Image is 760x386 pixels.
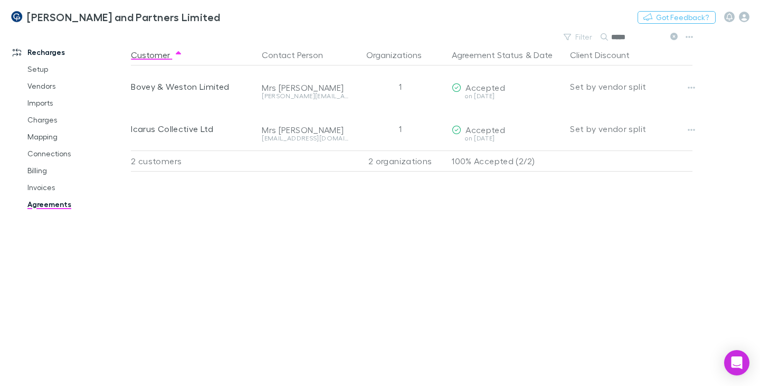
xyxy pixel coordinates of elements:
[4,4,227,30] a: [PERSON_NAME] and Partners Limited
[724,350,749,375] div: Open Intercom Messenger
[534,44,553,65] button: Date
[638,11,716,24] button: Got Feedback?
[353,65,448,108] div: 1
[17,128,137,145] a: Mapping
[452,151,562,171] p: 100% Accepted (2/2)
[2,44,137,61] a: Recharges
[353,108,448,150] div: 1
[131,44,183,65] button: Customer
[465,82,505,92] span: Accepted
[262,125,348,135] div: Mrs [PERSON_NAME]
[11,11,23,23] img: Coates and Partners Limited's Logo
[17,145,137,162] a: Connections
[452,44,562,65] div: &
[131,150,258,172] div: 2 customers
[17,95,137,111] a: Imports
[570,65,692,108] div: Set by vendor split
[17,61,137,78] a: Setup
[17,179,137,196] a: Invoices
[452,93,562,99] div: on [DATE]
[558,31,598,43] button: Filter
[17,196,137,213] a: Agreements
[262,135,348,142] div: [EMAIL_ADDRESS][DOMAIN_NAME]
[27,11,221,23] h3: [PERSON_NAME] and Partners Limited
[366,44,434,65] button: Organizations
[570,44,642,65] button: Client Discount
[262,93,348,99] div: [PERSON_NAME][EMAIL_ADDRESS][DOMAIN_NAME]
[452,44,523,65] button: Agreement Status
[570,108,692,150] div: Set by vendor split
[17,111,137,128] a: Charges
[131,65,253,108] div: Bovey & Weston Limited
[17,162,137,179] a: Billing
[262,44,336,65] button: Contact Person
[465,125,505,135] span: Accepted
[353,150,448,172] div: 2 organizations
[262,82,348,93] div: Mrs [PERSON_NAME]
[131,108,253,150] div: Icarus Collective Ltd
[452,135,562,142] div: on [DATE]
[17,78,137,95] a: Vendors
